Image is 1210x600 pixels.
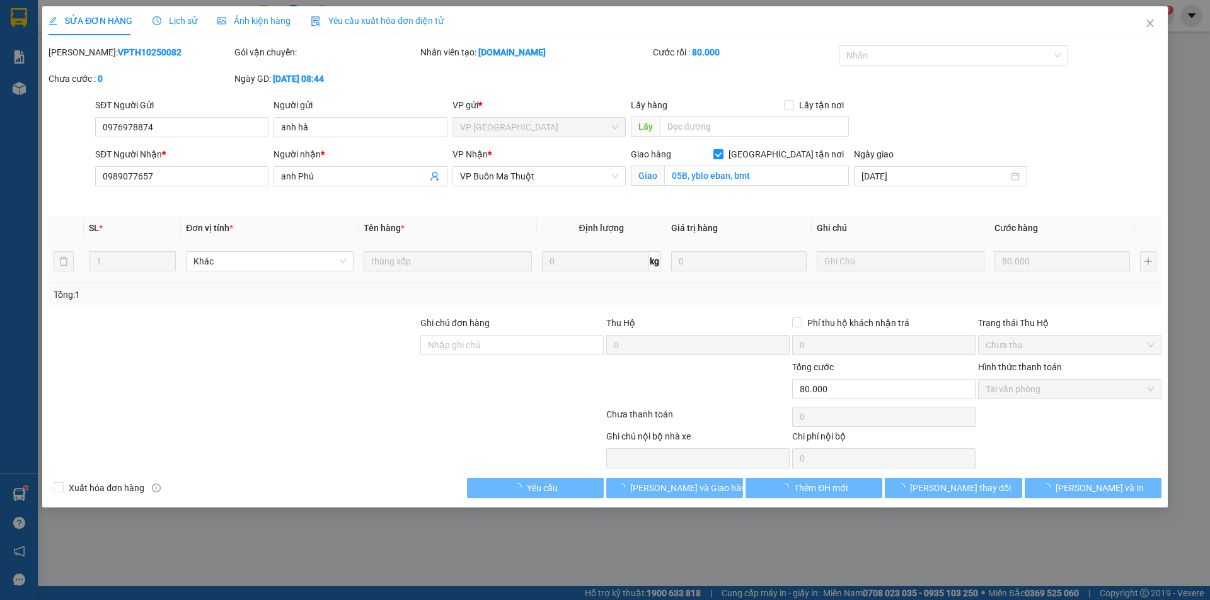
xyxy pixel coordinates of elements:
div: [PERSON_NAME]: [49,45,232,59]
button: plus [1140,251,1156,271]
span: clock-circle [153,16,161,25]
button: [PERSON_NAME] và Giao hàng [606,478,743,498]
span: picture [217,16,226,25]
span: Khác [193,252,346,271]
button: Close [1132,6,1168,42]
span: [GEOGRAPHIC_DATA] tận nơi [723,147,849,161]
span: Tại văn phòng [986,380,1154,399]
span: [PERSON_NAME] và Giao hàng [630,481,751,495]
div: Người nhận [274,147,447,161]
div: Ngày GD: [234,72,418,86]
button: [PERSON_NAME] và In [1025,478,1161,498]
div: SĐT Người Gửi [95,98,268,112]
button: [PERSON_NAME] thay đổi [885,478,1022,498]
b: [DATE] 08:44 [273,74,324,84]
button: Thêm ĐH mới [746,478,882,498]
span: edit [49,16,57,25]
span: VP Buôn Ma Thuột [460,167,618,186]
span: loading [513,483,527,492]
span: Chưa thu [986,336,1154,354]
span: loading [1042,483,1056,492]
div: Ghi chú nội bộ nhà xe [606,429,790,448]
input: 0 [994,251,1130,271]
span: close [1145,18,1155,28]
span: kg [648,251,661,271]
div: Gói vận chuyển: [234,45,418,59]
span: Định lượng [579,223,624,233]
span: loading [616,483,630,492]
span: Thêm ĐH mới [794,481,848,495]
div: Chưa cước : [49,72,232,86]
span: Đơn vị tính [186,223,233,233]
div: Nhân viên tạo: [420,45,650,59]
span: SL [89,223,99,233]
label: Ngày giao [854,149,894,159]
span: Phí thu hộ khách nhận trả [802,316,914,330]
input: Ngày giao [861,169,1008,183]
button: delete [54,251,74,271]
div: Người gửi [274,98,447,112]
span: Lấy [631,116,660,137]
span: Tên hàng [364,223,405,233]
span: Giao hàng [631,149,671,159]
span: Lịch sử [153,16,197,26]
input: Dọc đường [660,116,849,137]
span: Giá trị hàng [671,223,718,233]
b: 0 [98,74,103,84]
input: Ghi chú đơn hàng [420,335,604,355]
span: VP Tuy Hòa [460,118,618,137]
button: Yêu cầu [467,478,604,498]
span: Yêu cầu [527,481,558,495]
span: SỬA ĐƠN HÀNG [49,16,132,26]
span: Lấy hàng [631,100,667,110]
b: 80.000 [692,47,720,57]
div: Tổng: 1 [54,288,467,302]
span: Cước hàng [994,223,1038,233]
span: [PERSON_NAME] thay đổi [910,481,1011,495]
input: Ghi Chú [817,251,984,271]
span: Lấy tận nơi [794,98,849,112]
th: Ghi chú [812,216,989,241]
span: loading [780,483,794,492]
label: Hình thức thanh toán [978,362,1062,372]
div: Chi phí nội bộ [792,429,976,448]
div: VP gửi [452,98,626,112]
span: Yêu cầu xuất hóa đơn điện tử [311,16,444,26]
span: Ảnh kiện hàng [217,16,291,26]
span: Giao [631,166,664,186]
span: user-add [430,171,440,181]
img: icon [311,16,321,26]
div: Chưa thanh toán [605,407,791,429]
span: VP Nhận [452,149,488,159]
span: loading [896,483,910,492]
b: [DOMAIN_NAME] [478,47,546,57]
span: Tổng cước [792,362,834,372]
span: Xuất hóa đơn hàng [64,481,149,495]
span: Thu Hộ [606,318,635,328]
div: Trạng thái Thu Hộ [978,316,1161,330]
span: [PERSON_NAME] và In [1056,481,1144,495]
div: SĐT Người Nhận [95,147,268,161]
label: Ghi chú đơn hàng [420,318,490,328]
input: Giao tận nơi [664,166,849,186]
span: info-circle [152,484,161,492]
b: VPTH10250082 [118,47,181,57]
input: VD: Bàn, Ghế [364,251,531,271]
input: 0 [671,251,807,271]
div: Cước rồi : [653,45,836,59]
